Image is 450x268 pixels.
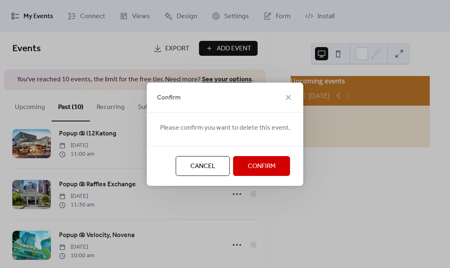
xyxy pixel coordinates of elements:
[190,161,216,171] span: Cancel
[157,93,181,103] span: Confirm
[248,161,276,171] span: Confirm
[160,123,290,133] span: Please confirm you want to delete this event.
[233,156,290,176] button: Confirm
[176,156,230,176] button: Cancel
